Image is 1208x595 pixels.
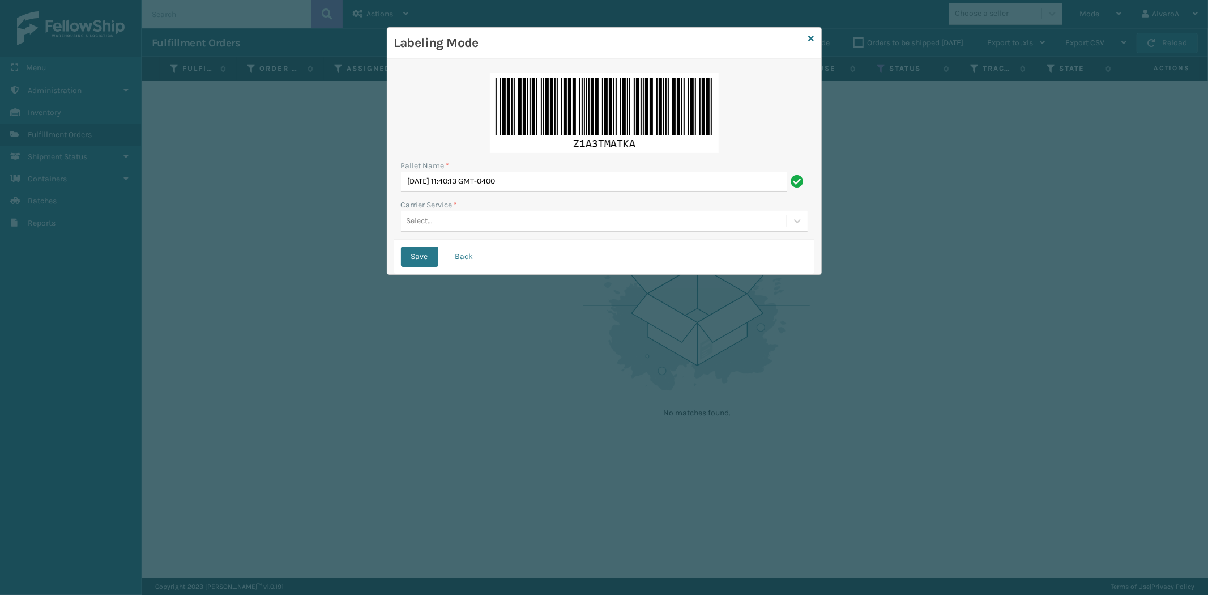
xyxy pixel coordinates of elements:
label: Carrier Service [401,199,458,211]
div: Select... [407,215,433,227]
button: Save [401,246,438,267]
label: Pallet Name [401,160,450,172]
img: xIR4cMAAAAGSURBVAMAfkopkPTGuHgAAAAASUVORK5CYII= [490,73,719,153]
h3: Labeling Mode [394,35,804,52]
button: Back [445,246,484,267]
